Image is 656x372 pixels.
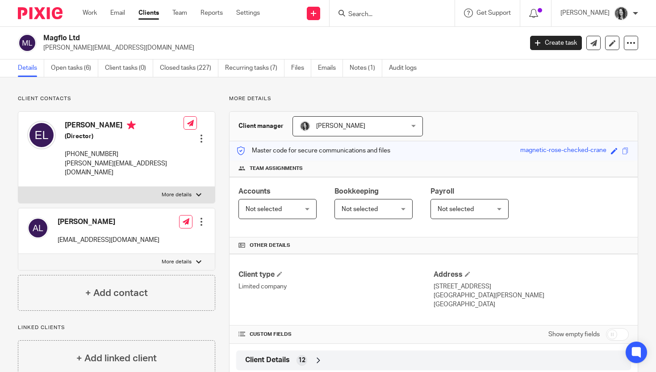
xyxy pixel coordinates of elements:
[162,191,192,199] p: More details
[58,236,159,245] p: [EMAIL_ADDRESS][DOMAIN_NAME]
[27,121,56,149] img: svg%3E
[18,59,44,77] a: Details
[614,6,628,21] img: brodie%203%20small.jpg
[434,291,629,300] p: [GEOGRAPHIC_DATA][PERSON_NAME]
[434,270,629,279] h4: Address
[238,122,284,131] h3: Client manager
[138,8,159,17] a: Clients
[530,36,582,50] a: Create task
[238,282,434,291] p: Limited company
[43,43,517,52] p: [PERSON_NAME][EMAIL_ADDRESS][DOMAIN_NAME]
[172,8,187,17] a: Team
[316,123,365,129] span: [PERSON_NAME]
[548,330,600,339] label: Show empty fields
[347,11,428,19] input: Search
[65,132,184,141] h5: (Director)
[350,59,382,77] a: Notes (1)
[238,331,434,338] h4: CUSTOM FIELDS
[18,34,37,52] img: svg%3E
[434,300,629,309] p: [GEOGRAPHIC_DATA]
[342,206,378,212] span: Not selected
[318,59,343,77] a: Emails
[58,217,159,227] h4: [PERSON_NAME]
[201,8,223,17] a: Reports
[520,146,606,156] div: magnetic-rose-checked-crane
[434,282,629,291] p: [STREET_ADDRESS]
[85,286,148,300] h4: + Add contact
[300,121,310,131] img: brodie%203%20small.jpg
[225,59,284,77] a: Recurring tasks (7)
[18,95,215,102] p: Client contacts
[334,188,379,195] span: Bookkeeping
[43,34,422,43] h2: Magflo Ltd
[65,159,184,178] p: [PERSON_NAME][EMAIL_ADDRESS][DOMAIN_NAME]
[51,59,98,77] a: Open tasks (6)
[127,121,136,130] i: Primary
[389,59,423,77] a: Audit logs
[245,355,290,365] span: Client Details
[476,10,511,16] span: Get Support
[65,150,184,159] p: [PHONE_NUMBER]
[105,59,153,77] a: Client tasks (0)
[236,146,390,155] p: Master code for secure communications and files
[18,324,215,331] p: Linked clients
[76,351,157,365] h4: + Add linked client
[298,356,305,365] span: 12
[560,8,610,17] p: [PERSON_NAME]
[65,121,184,132] h4: [PERSON_NAME]
[27,217,49,239] img: svg%3E
[162,258,192,266] p: More details
[438,206,474,212] span: Not selected
[229,95,638,102] p: More details
[18,7,63,19] img: Pixie
[236,8,260,17] a: Settings
[160,59,218,77] a: Closed tasks (227)
[238,188,271,195] span: Accounts
[250,165,303,172] span: Team assignments
[250,242,290,249] span: Other details
[246,206,282,212] span: Not selected
[83,8,97,17] a: Work
[430,188,454,195] span: Payroll
[110,8,125,17] a: Email
[291,59,311,77] a: Files
[238,270,434,279] h4: Client type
